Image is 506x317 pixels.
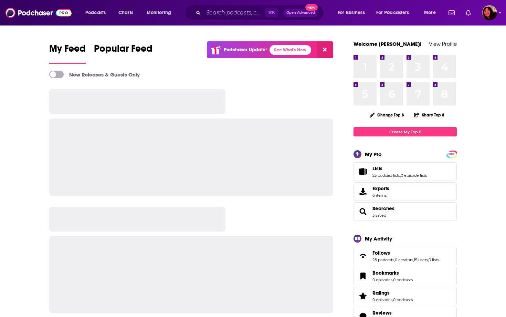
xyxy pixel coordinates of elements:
a: 28 podcasts [372,257,394,262]
span: For Podcasters [376,8,409,18]
a: Lists [356,167,370,176]
a: 0 episodes [372,277,392,282]
button: Show profile menu [482,5,497,20]
button: open menu [333,7,373,18]
a: Searches [372,205,394,212]
p: Podchaser Update! [224,47,267,53]
span: Monitoring [147,8,171,18]
span: My Feed [49,43,86,59]
span: New [305,4,318,11]
a: New Releases & Guests Only [49,71,140,78]
a: 3 saved [372,213,386,218]
a: 0 podcasts [393,277,413,282]
div: My Activity [365,235,392,242]
a: Show notifications dropdown [446,7,457,19]
span: Lists [372,165,382,172]
a: Charts [114,7,137,18]
span: Ratings [354,287,457,305]
span: 6 items [372,193,389,198]
span: Open Advanced [286,11,315,14]
span: Bookmarks [354,267,457,285]
span: , [413,257,414,262]
a: PRO [447,151,456,156]
a: Welcome [PERSON_NAME]! [354,41,422,47]
input: Search podcasts, credits, & more... [203,7,265,18]
a: 25 podcast lists [372,173,400,178]
a: My Feed [49,43,86,64]
button: Share Top 8 [414,108,445,122]
a: Lists [372,165,427,172]
a: 0 episodes [372,297,392,302]
a: Exports [354,182,457,201]
a: Create My Top 8 [354,127,457,136]
img: Podchaser - Follow, Share and Rate Podcasts [6,6,72,19]
span: Follows [354,247,457,265]
a: Show notifications dropdown [463,7,474,19]
div: Search podcasts, credits, & more... [191,5,330,21]
span: Podcasts [85,8,106,18]
span: More [424,8,436,18]
button: Change Top 8 [366,111,408,119]
span: Logged in as Kathryn-Musilek [482,5,497,20]
button: open menu [372,7,419,18]
a: 15 users [414,257,428,262]
span: PRO [447,152,456,157]
span: Searches [354,202,457,221]
span: Exports [356,187,370,196]
a: Ratings [356,291,370,301]
a: Ratings [372,290,413,296]
a: 0 lists [429,257,439,262]
span: Popular Feed [94,43,152,59]
span: For Business [338,8,365,18]
button: open menu [142,7,180,18]
button: Open AdvancedNew [283,9,318,17]
div: My Pro [365,151,382,157]
a: 0 creators [395,257,413,262]
span: Exports [372,185,389,192]
span: Ratings [372,290,390,296]
span: , [394,257,395,262]
a: Follows [356,251,370,261]
a: 0 episode lists [401,173,427,178]
span: , [400,173,401,178]
span: Bookmarks [372,270,399,276]
button: open menu [419,7,444,18]
a: Follows [372,250,439,256]
span: ⌘ K [265,8,278,17]
a: Bookmarks [372,270,413,276]
span: Lists [354,162,457,181]
a: Bookmarks [356,271,370,281]
a: View Profile [429,41,457,47]
a: 0 podcasts [393,297,413,302]
img: User Profile [482,5,497,20]
span: Reviews [372,310,392,316]
a: See What's New [270,45,311,55]
span: , [428,257,429,262]
span: Follows [372,250,390,256]
button: open menu [81,7,115,18]
a: Reviews [372,310,413,316]
span: Charts [118,8,133,18]
a: Searches [356,207,370,216]
a: Popular Feed [94,43,152,64]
